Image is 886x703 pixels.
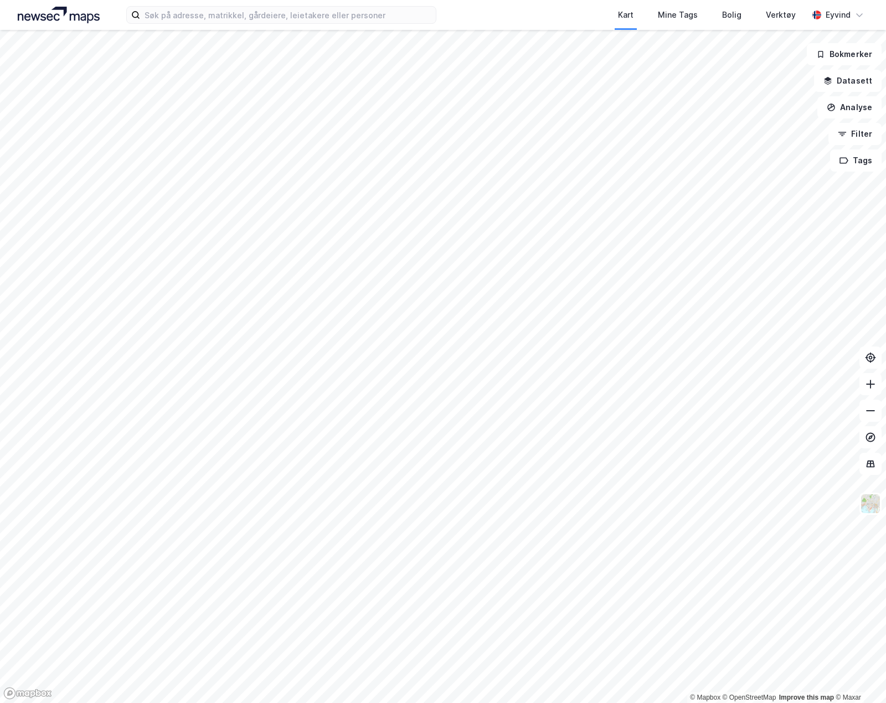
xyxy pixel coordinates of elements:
[830,149,882,172] button: Tags
[831,650,886,703] div: Kontrollprogram for chat
[722,8,741,22] div: Bolig
[831,650,886,703] iframe: Chat Widget
[860,493,881,514] img: Z
[690,694,720,701] a: Mapbox
[658,8,698,22] div: Mine Tags
[140,7,436,23] input: Søk på adresse, matrikkel, gårdeiere, leietakere eller personer
[826,8,851,22] div: Eyvind
[814,70,882,92] button: Datasett
[766,8,796,22] div: Verktøy
[828,123,882,145] button: Filter
[723,694,776,701] a: OpenStreetMap
[18,7,100,23] img: logo.a4113a55bc3d86da70a041830d287a7e.svg
[3,687,52,700] a: Mapbox homepage
[779,694,834,701] a: Improve this map
[618,8,633,22] div: Kart
[817,96,882,118] button: Analyse
[807,43,882,65] button: Bokmerker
